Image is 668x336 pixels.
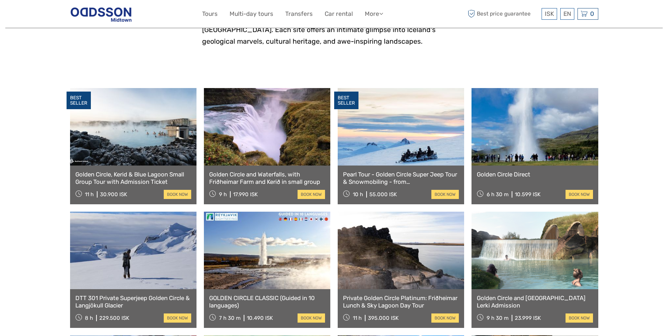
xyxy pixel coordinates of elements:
a: book now [298,313,325,323]
div: 17.990 ISK [233,191,258,198]
span: 0 [589,10,595,17]
a: More [365,9,383,19]
a: Golden Circle and Waterfalls, with Friðheimar Farm and Kerið in small group [209,171,325,185]
a: Golden Circle Direct [477,171,593,178]
button: Open LiveChat chat widget [81,11,89,19]
span: 10 h [353,191,363,198]
span: 9 h [219,191,227,198]
span: 8 h [85,315,93,321]
a: book now [566,313,593,323]
div: 23.999 ISK [515,315,541,321]
a: Tours [202,9,218,19]
div: BEST SELLER [67,92,91,109]
span: 11 h [353,315,362,321]
span: 11 h [85,191,94,198]
a: book now [431,313,459,323]
div: 10.490 ISK [247,315,273,321]
span: 7 h 30 m [219,315,241,321]
div: 55.000 ISK [369,191,397,198]
a: book now [298,190,325,199]
div: 10.599 ISK [515,191,541,198]
div: EN [560,8,574,20]
span: ISK [545,10,554,17]
a: DTT 301 Private Superjeep Golden Circle & Langjökull Glacier [75,294,191,309]
div: 229.500 ISK [99,315,129,321]
div: 395.000 ISK [368,315,399,321]
a: book now [164,190,191,199]
a: Car rental [325,9,353,19]
div: BEST SELLER [334,92,358,109]
a: book now [164,313,191,323]
a: Golden Circle and [GEOGRAPHIC_DATA] Lerki Admission [477,294,593,309]
img: Reykjavik Residence [70,5,132,23]
a: book now [566,190,593,199]
div: 30.900 ISK [100,191,127,198]
p: We're away right now. Please check back later! [10,12,80,18]
a: Private Golden Circle Platinum: Friðheimar Lunch & Sky Lagoon Day Tour [343,294,459,309]
a: Multi-day tours [230,9,273,19]
a: book now [431,190,459,199]
a: GOLDEN CIRCLE CLASSIC (Guided in 10 languages) [209,294,325,309]
a: Pearl Tour - Golden Circle Super Jeep Tour & Snowmobiling - from [GEOGRAPHIC_DATA] [343,171,459,185]
span: Best price guarantee [466,8,540,20]
a: Transfers [285,9,313,19]
a: Golden Circle, Kerid & Blue Lagoon Small Group Tour with Admission Ticket [75,171,191,185]
span: 6 h 30 m [487,191,508,198]
span: 9 h 30 m [487,315,508,321]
